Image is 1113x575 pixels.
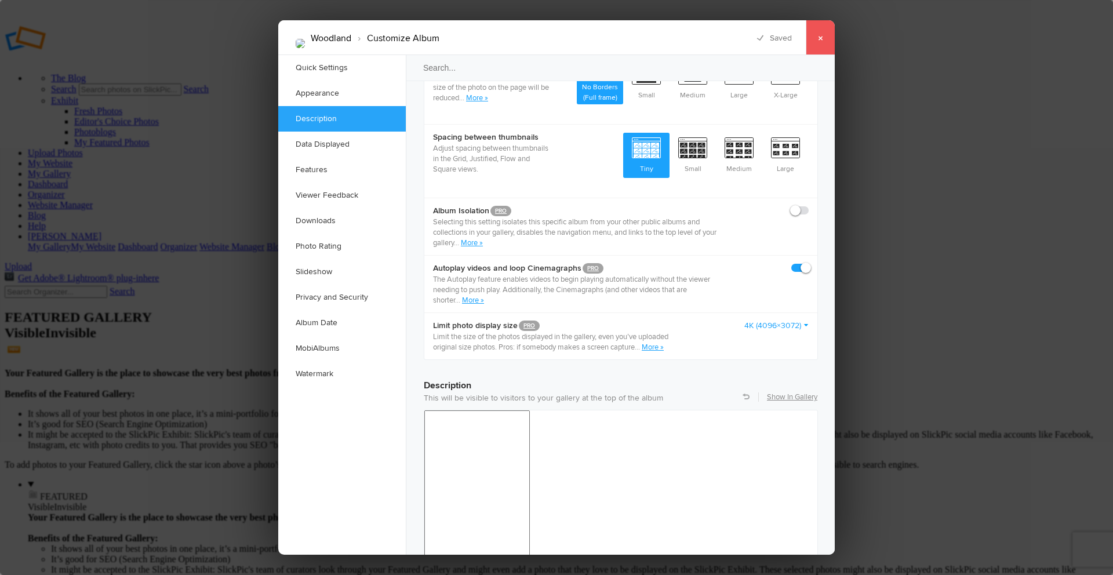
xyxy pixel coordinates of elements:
[424,392,818,404] p: This will be visible to visitors to your gallery at the top of the album
[459,93,466,103] span: ...
[433,263,733,274] b: Autoplay videos and loop Cinemagraphs
[433,205,733,217] b: Album Isolation
[278,55,406,81] a: Quick Settings
[351,28,439,48] li: Customize Album
[716,133,762,176] span: Medium
[278,259,406,285] a: Slideshow
[433,274,733,305] p: The Autoplay feature enables videos to begin playing automatically without the viewer needing to ...
[455,296,462,305] span: ...
[433,320,677,332] b: Limit photo display size
[767,392,817,402] a: Show In Gallery
[433,217,733,248] p: Selecting this setting isolates this specific album from your other public albums and collections...
[405,54,836,81] input: Search...
[433,332,677,352] p: Limit the size of the photos displayed in the gallery, even you’ve uploaded original size photos....
[490,206,511,216] a: PRO
[461,238,483,248] a: More »
[278,361,406,387] a: Watermark
[642,343,664,352] a: More »
[278,81,406,106] a: Appearance
[744,320,809,332] a: 4K (4096×3072)
[424,369,818,392] h3: Description
[278,285,406,310] a: Privacy and Security
[433,132,549,143] b: Spacing between thumbnails
[670,133,716,176] span: Small
[296,39,305,48] img: KLV1463.jpg
[806,20,835,55] a: ×
[635,343,642,352] span: ...
[278,234,406,259] a: Photo Rating
[278,183,406,208] a: Viewer Feedback
[583,263,603,274] a: PRO
[762,133,809,176] span: Large
[311,28,351,48] li: Woodland
[278,157,406,183] a: Features
[278,310,406,336] a: Album Date
[466,93,488,103] a: More »
[278,208,406,234] a: Downloads
[278,106,406,132] a: Description
[623,133,670,176] span: Tiny
[519,321,540,331] a: PRO
[462,296,484,305] a: More »
[743,393,750,400] a: Revert
[278,132,406,157] a: Data Displayed
[278,336,406,361] a: MobiAlbums
[433,143,549,174] p: Adjust spacing between thumbnails in the Grid, Justified, Flow and Square views.
[456,238,461,248] span: ..
[433,61,549,103] p: Photos in the Large view style will be framed with borders around. The size of the photo on the p...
